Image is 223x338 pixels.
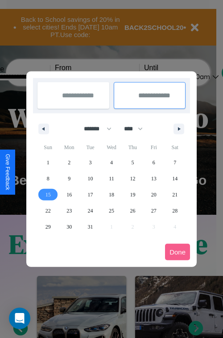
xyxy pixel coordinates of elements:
span: 25 [109,203,114,219]
button: 19 [122,187,143,203]
span: 17 [88,187,93,203]
span: 19 [130,187,135,203]
button: 6 [143,154,164,171]
button: 21 [165,187,186,203]
button: 14 [165,171,186,187]
span: 9 [68,171,70,187]
span: 13 [151,171,157,187]
button: 17 [80,187,101,203]
button: 2 [58,154,79,171]
span: 8 [47,171,50,187]
span: 26 [130,203,135,219]
span: 20 [151,187,157,203]
button: 24 [80,203,101,219]
span: Thu [122,140,143,154]
button: 5 [122,154,143,171]
span: 27 [151,203,157,219]
span: 23 [66,203,72,219]
span: 4 [110,154,113,171]
button: 20 [143,187,164,203]
button: 11 [101,171,122,187]
button: 29 [37,219,58,235]
span: 11 [109,171,114,187]
span: 16 [66,187,72,203]
button: 18 [101,187,122,203]
button: 8 [37,171,58,187]
button: 30 [58,219,79,235]
span: 14 [172,171,178,187]
span: Mon [58,140,79,154]
span: Sat [165,140,186,154]
button: Done [165,244,190,260]
span: 5 [131,154,134,171]
span: 7 [173,154,176,171]
button: 12 [122,171,143,187]
span: 22 [45,203,51,219]
div: Give Feedback [4,154,11,190]
span: 15 [45,187,51,203]
span: 1 [47,154,50,171]
span: 29 [45,219,51,235]
span: 21 [172,187,178,203]
button: 26 [122,203,143,219]
button: 28 [165,203,186,219]
button: 13 [143,171,164,187]
span: 31 [88,219,93,235]
span: 6 [153,154,155,171]
span: 18 [109,187,114,203]
button: 27 [143,203,164,219]
button: 9 [58,171,79,187]
span: 2 [68,154,70,171]
span: 30 [66,219,72,235]
button: 16 [58,187,79,203]
span: Sun [37,140,58,154]
button: 3 [80,154,101,171]
button: 25 [101,203,122,219]
span: 3 [89,154,92,171]
span: 10 [88,171,93,187]
button: 1 [37,154,58,171]
button: 10 [80,171,101,187]
button: 22 [37,203,58,219]
span: Tue [80,140,101,154]
div: Open Intercom Messenger [9,308,30,329]
button: 23 [58,203,79,219]
span: Wed [101,140,122,154]
span: 12 [130,171,135,187]
button: 7 [165,154,186,171]
span: Fri [143,140,164,154]
button: 15 [37,187,58,203]
span: 28 [172,203,178,219]
button: 4 [101,154,122,171]
button: 31 [80,219,101,235]
span: 24 [88,203,93,219]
